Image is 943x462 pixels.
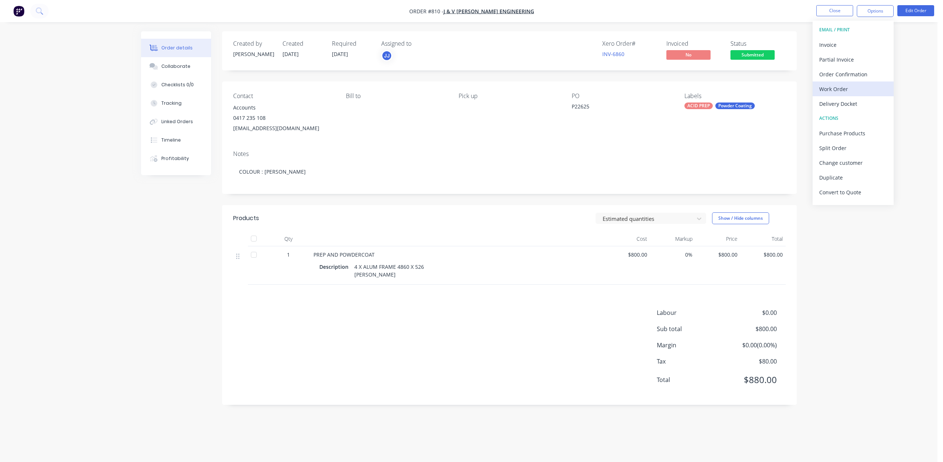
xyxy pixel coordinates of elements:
div: COLOUR : [PERSON_NAME] [233,160,786,183]
span: $800.00 [722,324,777,333]
button: Collaborate [141,57,211,76]
div: EMAIL / PRINT [819,25,887,35]
button: Linked Orders [141,112,211,131]
div: Change customer [819,157,887,168]
div: [PERSON_NAME] [233,50,274,58]
div: Invoice [819,39,887,50]
div: 4 X ALUM FRAME 4860 X 526 [PERSON_NAME] [351,261,427,280]
button: JJ [381,50,392,61]
div: Created by [233,40,274,47]
div: ACTIONS [819,114,887,123]
button: Profitability [141,149,211,168]
div: ACID PREP [684,103,713,109]
div: Description [319,261,351,272]
div: Delivery Docket [819,98,887,109]
span: Tax [657,357,722,366]
span: Order #810 - [409,8,444,15]
button: Show / Hide columns [712,212,769,224]
div: Timeline [161,137,181,143]
img: Factory [13,6,24,17]
div: Checklists 0/0 [161,81,194,88]
div: Cost [605,232,651,246]
div: Status [730,40,786,47]
div: Duplicate [819,172,887,183]
span: $800.00 [743,251,783,258]
div: Convert to Quote [819,187,887,198]
div: Linked Orders [161,118,193,125]
span: PREP AND POWDERCOAT [313,251,375,258]
div: Powder Coating [715,103,755,109]
span: $0.00 [722,308,777,317]
div: [EMAIL_ADDRESS][DOMAIN_NAME] [233,123,334,133]
span: Submitted [730,50,775,59]
span: Total [657,375,722,384]
button: Tracking [141,94,211,112]
div: Archive [819,202,887,212]
span: [DATE] [332,51,348,58]
div: Notes [233,150,786,157]
div: Order Confirmation [819,69,887,80]
div: Bill to [346,93,447,100]
div: Work Order [819,84,887,94]
span: 1 [287,251,290,258]
div: Assigned to [381,40,455,47]
div: Required [332,40,372,47]
div: Accounts [233,103,334,113]
div: Price [695,232,741,246]
div: Xero Order # [602,40,658,47]
button: Close [816,5,853,16]
span: $880.00 [722,373,777,386]
span: $800.00 [608,251,648,258]
div: 0417 235 108 [233,113,334,123]
div: Qty [266,232,311,246]
button: Order details [141,39,211,57]
span: $80.00 [722,357,777,366]
div: Created [283,40,323,47]
div: Invoiced [666,40,722,47]
div: Collaborate [161,63,190,70]
button: Timeline [141,131,211,149]
div: Tracking [161,100,182,107]
div: Partial Invoice [819,54,887,65]
div: Contact [233,93,334,100]
button: Submitted [730,50,775,61]
div: P22625 [572,103,664,113]
a: J & V [PERSON_NAME] ENGINEERING [444,8,534,15]
span: $800.00 [698,251,738,258]
div: Profitability [161,155,189,162]
div: Products [233,214,259,223]
span: $0.00 ( 0.00 %) [722,341,777,350]
div: Purchase Products [819,128,887,139]
span: Sub total [657,324,722,333]
button: Options [857,5,894,17]
div: Labels [684,93,785,100]
span: 0% [653,251,693,258]
span: [DATE] [283,51,299,58]
span: No [666,50,711,59]
button: Edit Order [897,5,934,16]
div: Accounts0417 235 108[EMAIL_ADDRESS][DOMAIN_NAME] [233,103,334,133]
div: Markup [650,232,695,246]
div: Split Order [819,143,887,153]
button: Checklists 0/0 [141,76,211,94]
div: PO [572,93,673,100]
span: Labour [657,308,722,317]
div: Pick up [459,93,560,100]
span: Margin [657,341,722,350]
div: Order details [161,45,193,51]
a: INV-6860 [602,51,624,58]
div: Total [740,232,786,246]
